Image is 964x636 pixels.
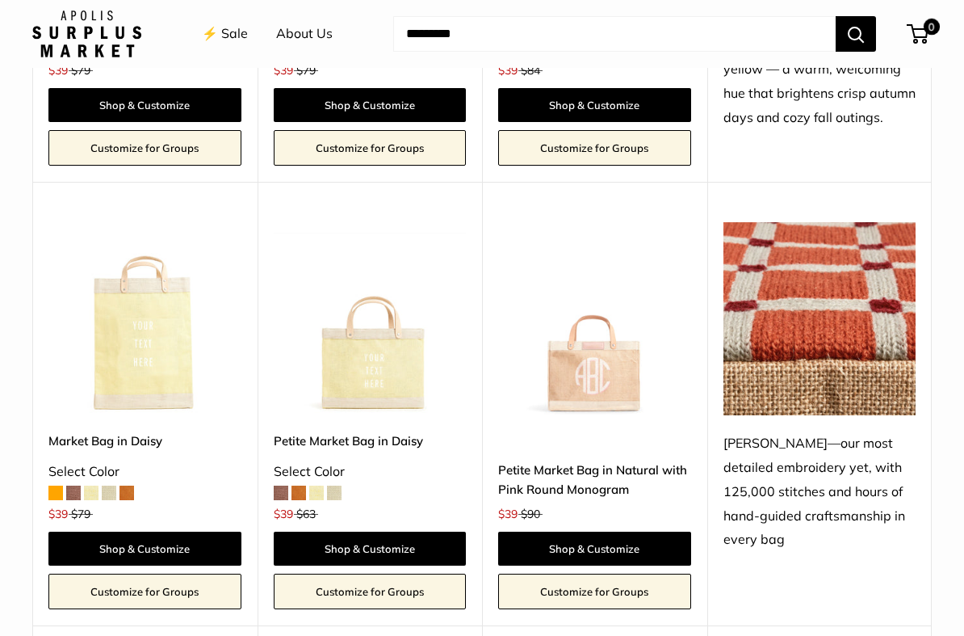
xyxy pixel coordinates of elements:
a: Market Bag in Daisy [48,432,241,450]
a: Petite Market Bag in Daisy [274,432,467,450]
div: Select Color [274,460,467,484]
a: Customize for Groups [274,130,467,166]
div: [PERSON_NAME]—our most detailed embroidery yet, with 125,000 stitches and hours of hand-guided cr... [723,432,916,553]
span: $90 [521,507,540,521]
a: ⚡️ Sale [202,22,248,46]
img: description_Make it yours with monogram. [498,222,691,415]
img: Chenille—our most detailed embroidery yet, with 125,000 stitches and hours of hand-guided craftsm... [723,222,916,415]
span: $39 [48,63,68,78]
span: $39 [274,63,293,78]
a: description_Make it yours with monogram.Petite Market Bag in Natural with Pink Round Monogram [498,222,691,415]
div: Daisy is a soft buttercream yellow — a warm, welcoming hue that brightens crisp autumn days and c... [723,34,916,131]
span: $39 [498,63,518,78]
a: Shop & Customize [274,88,467,122]
img: Market Bag in Daisy [48,222,241,415]
button: Search [836,16,876,52]
a: Market Bag in DaisyMarket Bag in Daisy [48,222,241,415]
a: Shop & Customize [274,532,467,566]
a: Shop & Customize [498,88,691,122]
input: Search... [393,16,836,52]
span: 0 [924,19,940,35]
a: Shop & Customize [498,532,691,566]
a: Petite Market Bag in Natural with Pink Round Monogram [498,461,691,499]
a: Customize for Groups [498,130,691,166]
a: Customize for Groups [48,130,241,166]
a: Customize for Groups [48,574,241,609]
a: Shop & Customize [48,88,241,122]
span: $63 [296,507,316,521]
a: Petite Market Bag in DaisyPetite Market Bag in Daisy [274,222,467,415]
span: $39 [498,507,518,521]
img: Apolis: Surplus Market [32,11,141,57]
a: Customize for Groups [498,574,691,609]
span: $79 [71,507,90,521]
a: 0 [908,24,928,44]
a: Shop & Customize [48,532,241,566]
img: Petite Market Bag in Daisy [274,222,467,415]
a: About Us [276,22,333,46]
div: Select Color [48,460,241,484]
span: $39 [274,507,293,521]
a: Customize for Groups [274,574,467,609]
span: $39 [48,507,68,521]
